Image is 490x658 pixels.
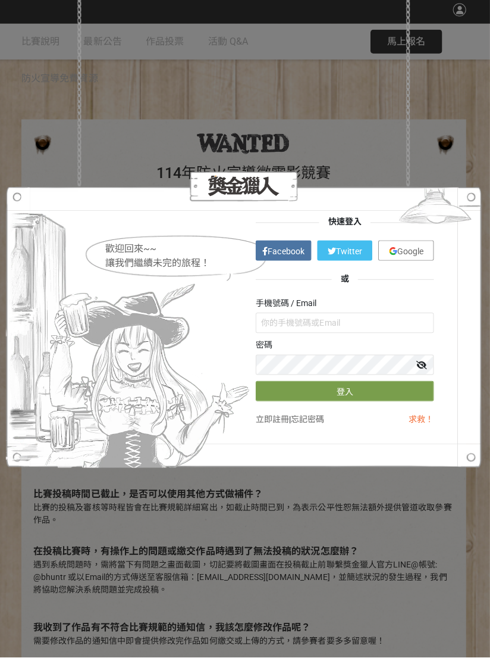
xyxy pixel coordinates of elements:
span: Google [398,249,424,258]
span: 或 [332,276,359,286]
span: Facebook [269,249,305,258]
a: 立即註冊 [257,416,290,426]
div: 讓我們繼續未完的旅程！ [107,258,270,273]
img: icon_google.e274bc9.svg [390,250,398,258]
img: Hostess [8,189,255,469]
label: 密碼 [257,341,274,354]
span: Twitter [337,249,363,258]
a: 求救！ [409,416,434,426]
span: 快速登入 [320,220,371,229]
span: | [290,416,292,426]
input: 你的手機號碼或Email [257,315,434,335]
img: Light [390,189,482,234]
button: 登入 [257,383,434,403]
a: 忘記密碼 [292,416,325,426]
label: 手機號碼 / Email [257,300,318,312]
div: 歡迎回來~~ [107,244,270,258]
